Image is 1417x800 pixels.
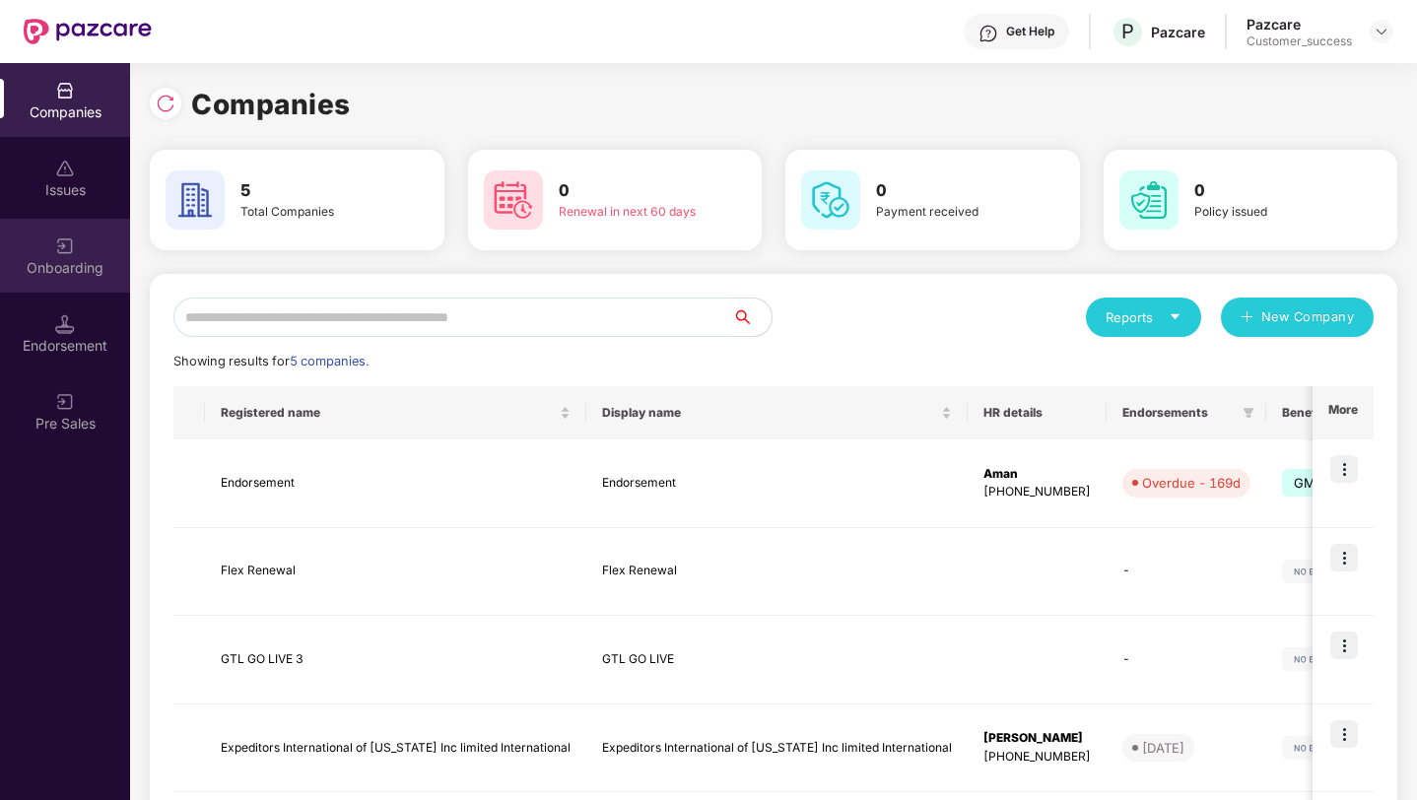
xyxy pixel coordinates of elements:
h1: Companies [191,83,351,126]
img: svg+xml;base64,PHN2ZyB4bWxucz0iaHR0cDovL3d3dy53My5vcmcvMjAwMC9zdmciIHdpZHRoPSI2MCIgaGVpZ2h0PSI2MC... [1119,170,1179,230]
span: plus [1241,310,1253,326]
h3: 0 [559,178,706,204]
th: More [1313,386,1374,439]
img: svg+xml;base64,PHN2ZyB3aWR0aD0iMjAiIGhlaWdodD0iMjAiIHZpZXdCb3g9IjAgMCAyMCAyMCIgZmlsbD0ibm9uZSIgeG... [55,236,75,256]
div: Pazcare [1151,23,1205,41]
div: [PHONE_NUMBER] [983,483,1091,501]
div: Aman [983,465,1091,484]
img: svg+xml;base64,PHN2ZyBpZD0iSXNzdWVzX2Rpc2FibGVkIiB4bWxucz0iaHR0cDovL3d3dy53My5vcmcvMjAwMC9zdmciIH... [55,159,75,178]
h3: 5 [240,178,387,204]
span: GMC TOP-UP [1282,469,1393,497]
div: Total Companies [240,203,387,222]
img: icon [1330,632,1358,659]
td: Endorsement [586,439,968,528]
th: HR details [968,386,1107,439]
img: icon [1330,544,1358,571]
span: 5 companies. [290,354,369,368]
img: svg+xml;base64,PHN2ZyBpZD0iRHJvcGRvd24tMzJ4MzIiIHhtbG5zPSJodHRwOi8vd3d3LnczLm9yZy8yMDAwL3N2ZyIgd2... [1374,24,1389,39]
th: Registered name [205,386,586,439]
div: Get Help [1006,24,1054,39]
span: Showing results for [173,354,369,368]
td: Flex Renewal [205,528,586,617]
img: svg+xml;base64,PHN2ZyB3aWR0aD0iMTQuNSIgaGVpZ2h0PSIxNC41IiB2aWV3Qm94PSIwIDAgMTYgMTYiIGZpbGw9Im5vbm... [55,314,75,334]
td: - [1107,528,1266,617]
img: svg+xml;base64,PHN2ZyB3aWR0aD0iMjAiIGhlaWdodD0iMjAiIHZpZXdCb3g9IjAgMCAyMCAyMCIgZmlsbD0ibm9uZSIgeG... [55,392,75,412]
td: Expeditors International of [US_STATE] Inc limited International [205,704,586,793]
div: Payment received [876,203,1023,222]
td: Flex Renewal [586,528,968,617]
img: svg+xml;base64,PHN2ZyB4bWxucz0iaHR0cDovL3d3dy53My5vcmcvMjAwMC9zdmciIHdpZHRoPSI2MCIgaGVpZ2h0PSI2MC... [484,170,543,230]
span: P [1121,20,1134,43]
span: Display name [602,405,937,421]
span: search [731,309,772,325]
td: GTL GO LIVE 3 [205,616,586,704]
button: plusNew Company [1221,298,1374,337]
span: Registered name [221,405,556,421]
div: Policy issued [1194,203,1341,222]
img: svg+xml;base64,PHN2ZyBpZD0iUmVsb2FkLTMyeDMyIiB4bWxucz0iaHR0cDovL3d3dy53My5vcmcvMjAwMC9zdmciIHdpZH... [156,94,175,113]
img: svg+xml;base64,PHN2ZyB4bWxucz0iaHR0cDovL3d3dy53My5vcmcvMjAwMC9zdmciIHdpZHRoPSI2MCIgaGVpZ2h0PSI2MC... [801,170,860,230]
td: GTL GO LIVE [586,616,968,704]
h3: 0 [876,178,1023,204]
img: New Pazcare Logo [24,19,152,44]
img: svg+xml;base64,PHN2ZyB4bWxucz0iaHR0cDovL3d3dy53My5vcmcvMjAwMC9zdmciIHdpZHRoPSIxMjIiIGhlaWdodD0iMj... [1282,736,1402,760]
span: filter [1239,401,1258,425]
button: search [731,298,773,337]
div: Reports [1106,307,1181,327]
img: icon [1330,720,1358,748]
img: icon [1330,455,1358,483]
span: filter [1243,407,1254,419]
img: svg+xml;base64,PHN2ZyBpZD0iQ29tcGFuaWVzIiB4bWxucz0iaHR0cDovL3d3dy53My5vcmcvMjAwMC9zdmciIHdpZHRoPS... [55,81,75,100]
img: svg+xml;base64,PHN2ZyB4bWxucz0iaHR0cDovL3d3dy53My5vcmcvMjAwMC9zdmciIHdpZHRoPSIxMjIiIGhlaWdodD0iMj... [1282,560,1402,583]
span: Endorsements [1122,405,1235,421]
div: [PERSON_NAME] [983,729,1091,748]
td: Endorsement [205,439,586,528]
div: Overdue - 169d [1142,473,1241,493]
th: Display name [586,386,968,439]
h3: 0 [1194,178,1341,204]
div: [DATE] [1142,738,1184,758]
td: Expeditors International of [US_STATE] Inc limited International [586,704,968,793]
td: - [1107,616,1266,704]
span: New Company [1261,307,1355,327]
div: Renewal in next 60 days [559,203,706,222]
img: svg+xml;base64,PHN2ZyBpZD0iSGVscC0zMngzMiIgeG1sbnM9Imh0dHA6Ly93d3cudzMub3JnLzIwMDAvc3ZnIiB3aWR0aD... [978,24,998,43]
span: caret-down [1169,310,1181,323]
div: Customer_success [1247,33,1352,49]
img: svg+xml;base64,PHN2ZyB4bWxucz0iaHR0cDovL3d3dy53My5vcmcvMjAwMC9zdmciIHdpZHRoPSI2MCIgaGVpZ2h0PSI2MC... [166,170,225,230]
div: [PHONE_NUMBER] [983,748,1091,767]
div: Pazcare [1247,15,1352,33]
img: svg+xml;base64,PHN2ZyB4bWxucz0iaHR0cDovL3d3dy53My5vcmcvMjAwMC9zdmciIHdpZHRoPSIxMjIiIGhlaWdodD0iMj... [1282,647,1402,671]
